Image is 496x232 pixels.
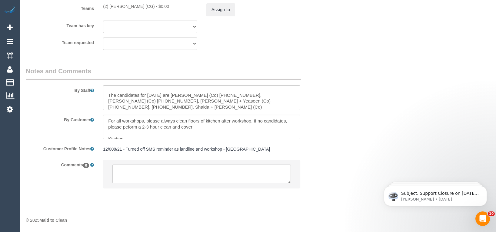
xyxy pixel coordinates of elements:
[475,211,490,226] iframe: Intercom live chat
[103,146,300,152] pre: 12/008/21 - Turned off SMS reminder as landline and workshop - [GEOGRAPHIC_DATA]
[39,218,67,223] strong: Maid to Clean
[83,163,89,168] span: 0
[21,21,98,29] label: Team has key
[21,3,98,11] label: Teams
[21,160,98,168] label: Comments
[488,211,495,216] span: 10
[375,173,496,216] iframe: Intercom notifications message
[21,85,98,93] label: By Staff
[21,38,98,46] label: Team requested
[21,115,98,123] label: By Customer
[21,144,98,152] label: Customer Profile Notes
[4,6,16,15] img: Automaid Logo
[206,3,235,16] button: Assign to
[26,217,490,223] div: © 2025
[26,67,301,80] legend: Notes and Comments
[103,3,197,9] div: 0 hours x $0.00/hour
